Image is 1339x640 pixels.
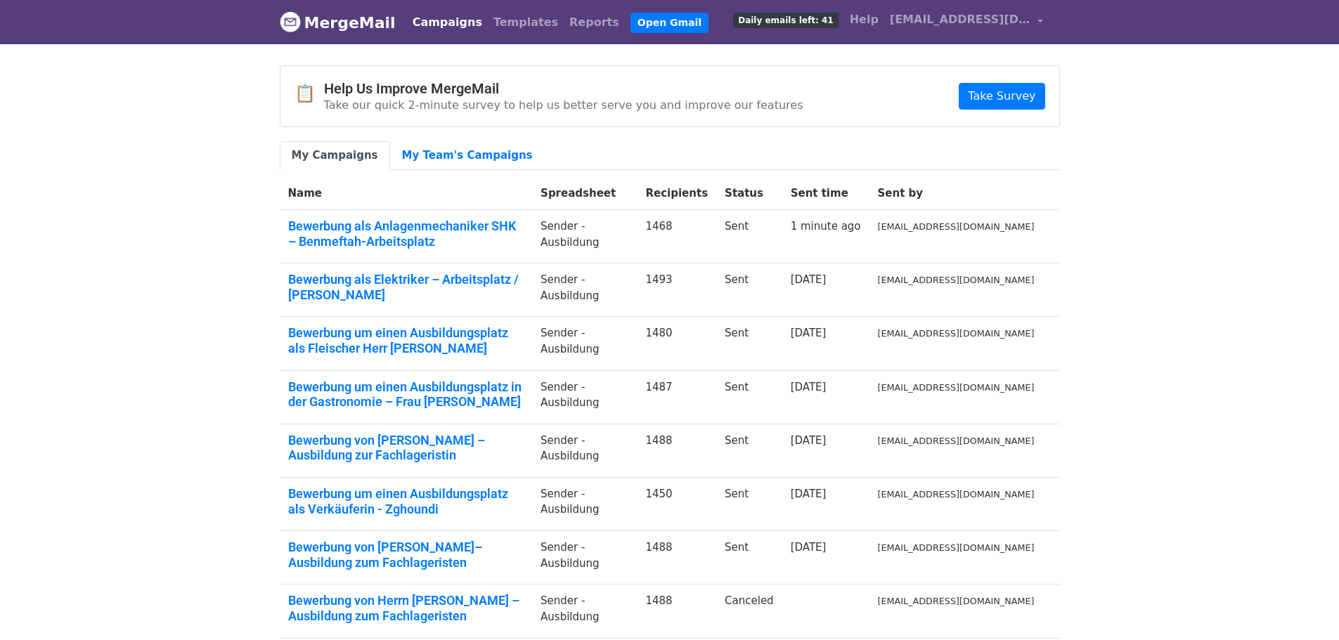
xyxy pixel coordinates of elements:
a: Take Survey [959,83,1044,110]
th: Sent time [782,177,869,210]
a: Bewerbung um einen Ausbildungsplatz als Verkäuferin - Zghoundi [288,486,524,516]
td: 1488 [637,585,716,638]
td: 1450 [637,477,716,530]
th: Spreadsheet [532,177,637,210]
a: 1 minute ago [791,220,861,233]
td: Sender -Ausbildung [532,477,637,530]
a: [DATE] [791,434,827,447]
a: Open Gmail [630,13,709,33]
td: Canceled [716,585,782,638]
small: [EMAIL_ADDRESS][DOMAIN_NAME] [878,489,1035,499]
a: Bewerbung als Anlagenmechaniker SHK – Benmeftah-Arbeitsplatz [288,218,524,249]
a: [DATE] [791,541,827,554]
td: 1480 [637,317,716,370]
a: My Team's Campaigns [390,141,545,170]
img: MergeMail logo [280,11,301,32]
a: Bewerbung um einen Ausbildungsplatz als Fleischer Herr [PERSON_NAME] [288,325,524,355]
a: [EMAIL_ADDRESS][DOMAIN_NAME] [884,6,1049,39]
a: Templates [488,8,564,37]
td: Sender -Ausbildung [532,263,637,317]
td: 1488 [637,531,716,585]
a: [DATE] [791,381,827,393]
small: [EMAIL_ADDRESS][DOMAIN_NAME] [878,596,1035,606]
a: Bewerbung von [PERSON_NAME]– Ausbildung zum Fachlageristen [288,540,524,570]
td: Sent [716,210,782,263]
span: 📋 [295,84,324,104]
h4: Help Us Improve MergeMail [324,80,803,97]
td: Sender -Ausbildung [532,585,637,638]
span: Daily emails left: 41 [733,13,838,28]
a: Bewerbung von Herrn [PERSON_NAME] – Ausbildung zum Fachlageristen [288,593,524,623]
a: Bewerbung um einen Ausbildungsplatz in der Gastronomie – Frau [PERSON_NAME] [288,379,524,410]
a: Help [844,6,884,34]
a: Reports [564,8,625,37]
a: Daily emails left: 41 [727,6,843,34]
td: Sent [716,317,782,370]
td: Sent [716,424,782,477]
small: [EMAIL_ADDRESS][DOMAIN_NAME] [878,275,1035,285]
td: 1487 [637,370,716,424]
small: [EMAIL_ADDRESS][DOMAIN_NAME] [878,221,1035,232]
td: Sender -Ausbildung [532,424,637,477]
th: Status [716,177,782,210]
small: [EMAIL_ADDRESS][DOMAIN_NAME] [878,542,1035,553]
a: [DATE] [791,327,827,339]
td: Sent [716,531,782,585]
td: Sender -Ausbildung [532,531,637,585]
a: [DATE] [791,273,827,286]
th: Sent by [869,177,1043,210]
iframe: Chat Widget [1269,573,1339,640]
td: Sender -Ausbildung [532,370,637,424]
td: 1488 [637,424,716,477]
td: Sent [716,370,782,424]
th: Recipients [637,177,716,210]
a: Bewerbung als Elektriker – Arbeitsplatz / [PERSON_NAME] [288,272,524,302]
td: 1493 [637,263,716,317]
a: Bewerbung von [PERSON_NAME] – Ausbildung zur Fachlageristin [288,433,524,463]
small: [EMAIL_ADDRESS][DOMAIN_NAME] [878,382,1035,393]
td: Sender -Ausbildung [532,210,637,263]
a: My Campaigns [280,141,390,170]
td: Sent [716,263,782,317]
td: Sent [716,477,782,530]
small: [EMAIL_ADDRESS][DOMAIN_NAME] [878,328,1035,339]
td: Sender -Ausbildung [532,317,637,370]
p: Take our quick 2-minute survey to help us better serve you and improve our features [324,98,803,112]
th: Name [280,177,533,210]
span: [EMAIL_ADDRESS][DOMAIN_NAME] [890,11,1030,28]
a: [DATE] [791,488,827,500]
td: 1468 [637,210,716,263]
small: [EMAIL_ADDRESS][DOMAIN_NAME] [878,436,1035,446]
a: MergeMail [280,8,396,37]
a: Campaigns [407,8,488,37]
